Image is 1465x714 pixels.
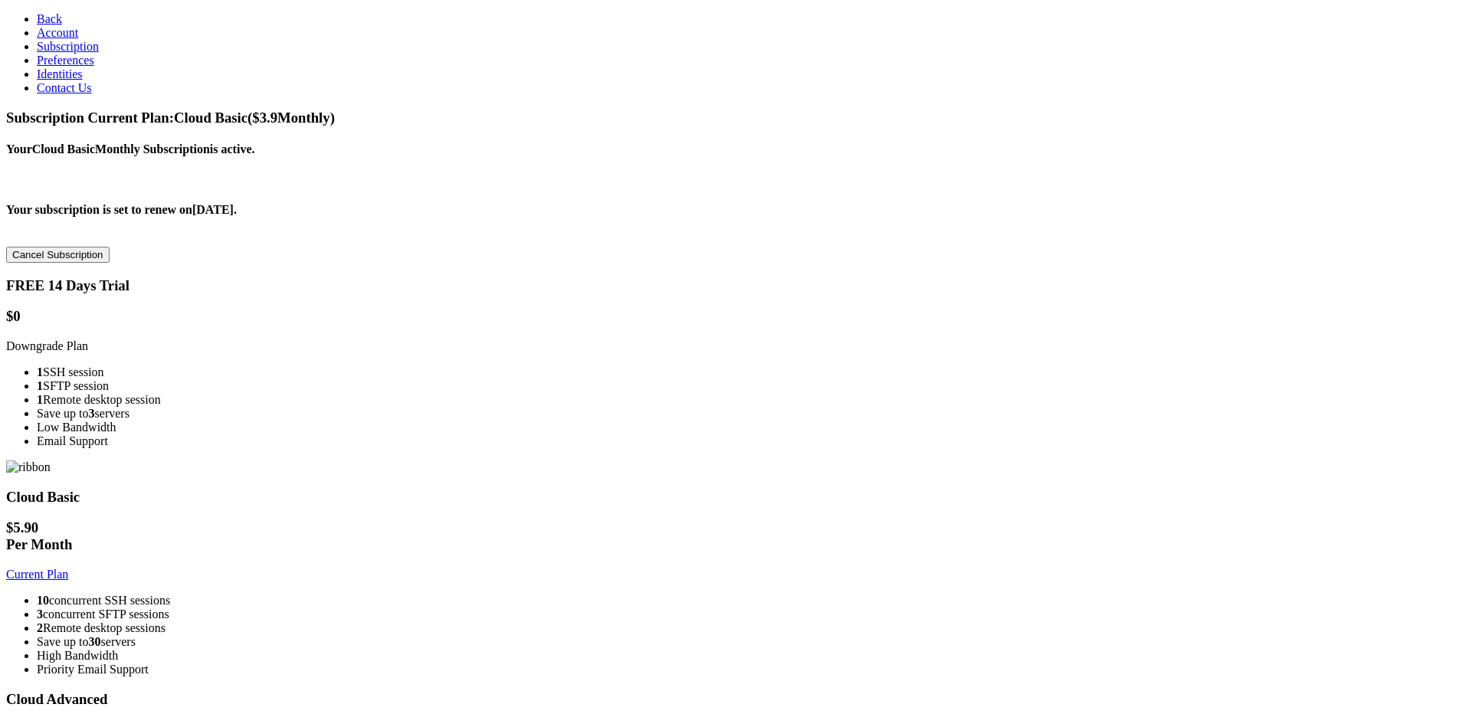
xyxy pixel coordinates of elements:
[37,54,94,67] a: Preferences
[37,365,43,378] strong: 1
[37,635,1459,649] li: Save up to servers
[37,608,43,621] strong: 3
[37,421,1459,434] li: Low Bandwidth
[6,489,1459,506] h3: Cloud Basic
[37,365,1459,379] li: SSH session
[37,379,43,392] strong: 1
[89,635,101,648] strong: 30
[6,308,1459,325] h1: $0
[6,536,1459,553] div: Per Month
[6,203,1459,217] h4: Your subscription is set to renew on [DATE] .
[89,407,95,420] strong: 3
[6,568,68,581] a: Current Plan
[6,691,1459,708] h3: Cloud Advanced
[32,142,210,156] b: Cloud Basic Monthly Subscription
[88,110,335,126] span: Current Plan: Cloud Basic ($ 3.9 Monthly)
[37,434,1459,448] li: Email Support
[37,393,43,406] strong: 1
[37,81,92,94] a: Contact Us
[6,339,88,352] a: Downgrade Plan
[37,663,1459,676] li: Priority Email Support
[37,621,1459,635] li: Remote desktop sessions
[37,379,1459,393] li: SFTP session
[37,12,62,25] a: Back
[37,649,1459,663] li: High Bandwidth
[37,608,1459,621] li: concurrent SFTP sessions
[37,594,49,607] strong: 10
[37,393,1459,407] li: Remote desktop session
[37,26,78,39] a: Account
[6,460,51,474] img: ribbon
[37,40,99,53] a: Subscription
[37,407,1459,421] li: Save up to servers
[37,594,1459,608] li: concurrent SSH sessions
[6,142,1459,156] h4: Your is active.
[6,277,1459,294] h3: FREE 14 Days Trial
[37,621,43,634] strong: 2
[6,247,110,263] button: Cancel Subscription
[6,110,1459,126] h3: Subscription
[37,67,83,80] a: Identities
[6,519,1459,553] h1: $ 5.90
